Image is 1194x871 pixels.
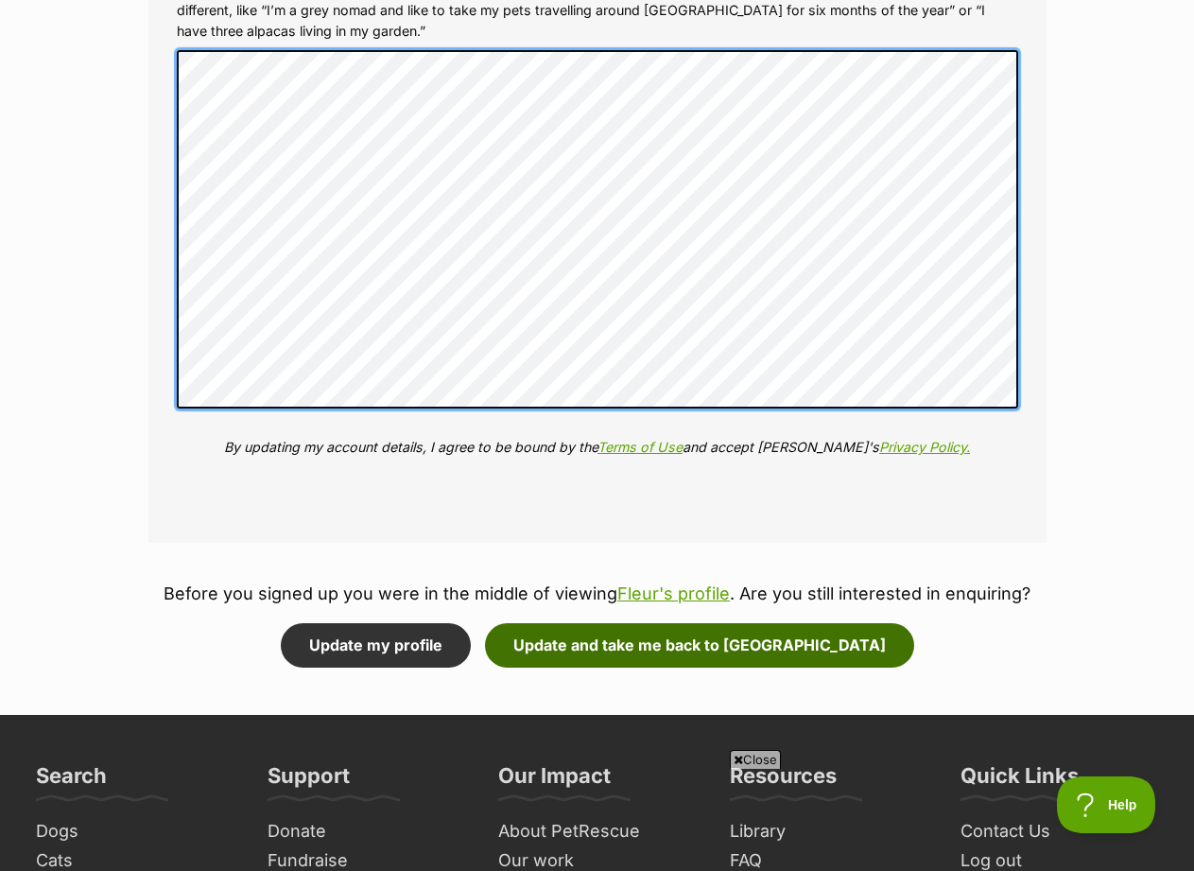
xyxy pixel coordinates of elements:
a: Fleur's profile [617,584,730,603]
button: Update my profile [281,623,471,667]
h3: Resources [730,762,837,800]
h3: Our Impact [498,762,611,800]
p: By updating my account details, I agree to be bound by the and accept [PERSON_NAME]'s [177,437,1018,457]
span: Close [730,750,781,769]
h3: Search [36,762,107,800]
button: Update and take me back to [GEOGRAPHIC_DATA] [485,623,914,667]
a: Dogs [28,817,241,846]
p: Before you signed up you were in the middle of viewing . Are you still interested in enquiring? [148,581,1047,606]
h3: Support [268,762,350,800]
a: Terms of Use [597,439,683,455]
a: Privacy Policy. [879,439,970,455]
h3: Quick Links [960,762,1079,800]
iframe: Advertisement [139,776,1056,862]
iframe: Help Scout Beacon - Open [1057,776,1156,833]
